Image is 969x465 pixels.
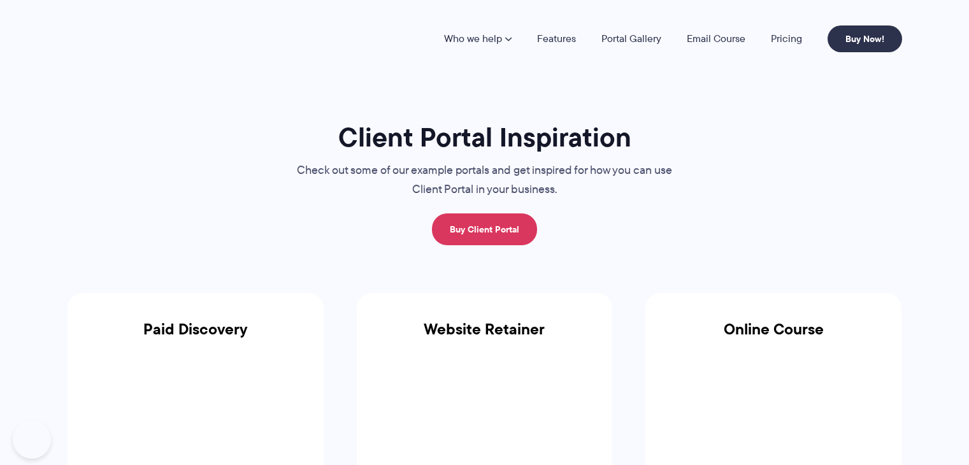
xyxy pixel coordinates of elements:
[601,34,661,44] a: Portal Gallery
[68,320,324,354] h3: Paid Discovery
[432,213,537,245] a: Buy Client Portal
[444,34,512,44] a: Who we help
[537,34,576,44] a: Features
[271,161,698,199] p: Check out some of our example portals and get inspired for how you can use Client Portal in your ...
[828,25,902,52] a: Buy Now!
[687,34,745,44] a: Email Course
[771,34,802,44] a: Pricing
[271,120,698,154] h1: Client Portal Inspiration
[13,420,51,459] iframe: Toggle Customer Support
[357,320,613,354] h3: Website Retainer
[645,320,901,354] h3: Online Course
